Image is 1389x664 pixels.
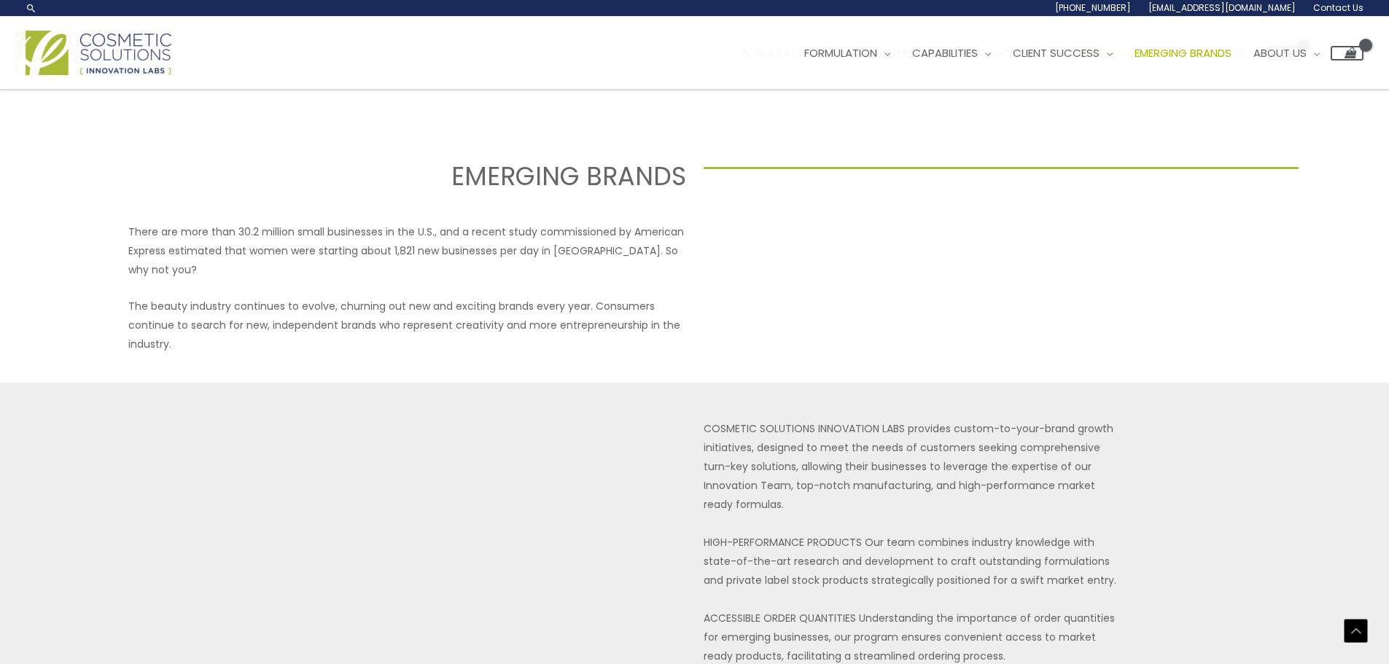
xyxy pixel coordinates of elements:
[1148,1,1296,14] span: [EMAIL_ADDRESS][DOMAIN_NAME]
[1013,45,1100,60] span: Client Success
[912,45,978,60] span: Capabilities
[1253,45,1307,60] span: About Us
[26,31,171,75] img: Cosmetic Solutions Logo
[804,45,877,60] span: Formulation
[1002,31,1124,75] a: Client Success
[1124,31,1242,75] a: Emerging Brands
[128,222,685,279] p: There are more than 30.2 million small businesses in the U.S., and a recent study commissioned by...
[901,31,1002,75] a: Capabilities
[128,297,685,354] p: The beauty industry continues to evolve, churning out new and exciting brands every year. Consume...
[1055,1,1131,14] span: [PHONE_NUMBER]
[1242,31,1331,75] a: About Us
[26,2,37,14] a: Search icon link
[1313,1,1363,14] span: Contact Us
[1331,46,1363,60] a: View Shopping Cart, empty
[1135,45,1232,60] span: Emerging Brands
[793,31,901,75] a: Formulation
[782,31,1363,75] nav: Site Navigation
[90,160,686,193] h2: EMERGING BRANDS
